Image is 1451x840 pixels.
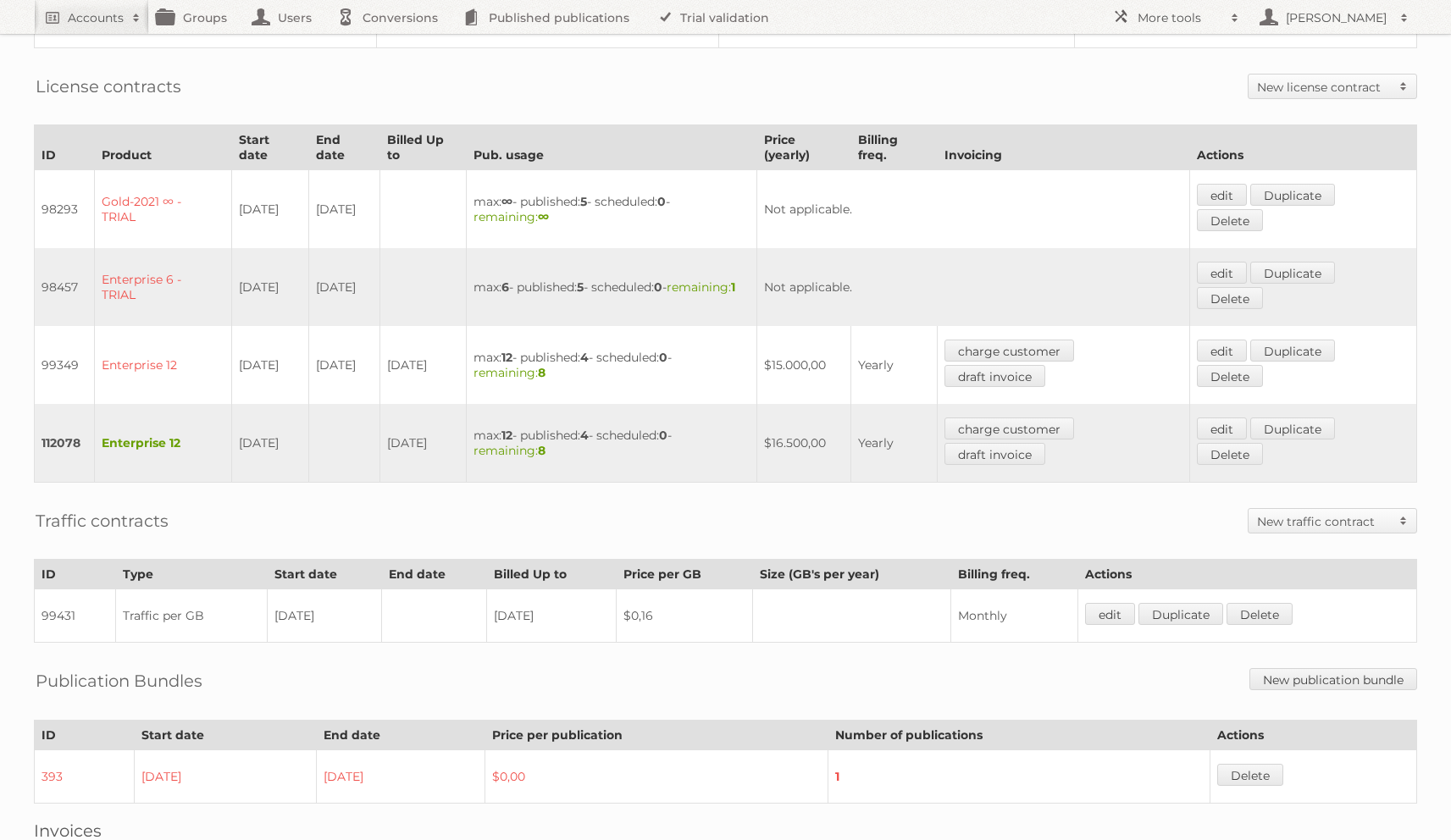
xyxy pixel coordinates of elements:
a: Delete [1197,209,1263,231]
span: remaining: [474,209,549,224]
td: [DATE] [308,326,379,404]
td: max: - published: - scheduled: - [467,170,756,249]
td: 98457 [35,248,95,326]
a: Delete [1227,603,1293,625]
td: [DATE] [308,248,379,326]
td: Enterprise 6 - TRIAL [95,248,232,326]
a: Delete [1197,365,1263,387]
td: Monthly [950,589,1078,643]
th: Size (GB's per year) [752,560,950,589]
th: Billing freq. [851,125,937,170]
th: Price per GB [616,560,752,589]
strong: 12 [501,428,512,443]
td: [DATE] [317,750,485,804]
a: New publication bundle [1249,668,1417,690]
strong: 8 [538,365,546,380]
td: $0,00 [485,750,828,804]
td: max: - published: - scheduled: - [467,248,756,326]
th: Invoicing [937,125,1189,170]
td: [DATE] [379,326,467,404]
strong: 5 [577,279,584,295]
td: [DATE] [232,248,309,326]
th: Price per publication [485,721,828,750]
td: Enterprise 12 [95,404,232,483]
a: Duplicate [1250,262,1335,284]
td: 98293 [35,170,95,249]
a: edit [1197,262,1247,284]
th: Price (yearly) [756,125,851,170]
th: Billed Up to [487,560,616,589]
strong: 4 [580,350,589,365]
strong: 0 [657,194,666,209]
a: edit [1197,417,1247,439]
td: 112078 [35,404,95,483]
a: New license contract [1249,75,1416,98]
th: Type [116,560,268,589]
h2: License contracts [36,74,181,99]
th: Actions [1190,125,1417,170]
td: Yearly [851,404,937,483]
td: 393 [35,750,135,804]
a: Delete [1197,443,1263,465]
th: ID [35,125,95,170]
span: Toggle [1391,75,1416,98]
h2: [PERSON_NAME] [1282,9,1392,26]
td: Not applicable. [756,170,1190,249]
span: Toggle [1391,509,1416,533]
td: [DATE] [379,404,467,483]
th: Product [95,125,232,170]
th: Billing freq. [950,560,1078,589]
strong: 0 [659,428,667,443]
td: Yearly [851,326,937,404]
th: Start date [268,560,382,589]
td: Not applicable. [756,248,1190,326]
a: edit [1085,603,1135,625]
h2: More tools [1138,9,1222,26]
td: $0,16 [616,589,752,643]
h2: New license contract [1257,79,1391,96]
h2: Publication Bundles [36,668,202,694]
th: Actions [1210,721,1417,750]
strong: 5 [580,194,587,209]
strong: 8 [538,443,546,458]
h2: New traffic contract [1257,513,1391,530]
a: Duplicate [1138,603,1223,625]
td: [DATE] [135,750,317,804]
td: [DATE] [308,170,379,249]
td: [DATE] [268,589,382,643]
a: edit [1197,340,1247,362]
th: End date [381,560,486,589]
td: [DATE] [232,326,309,404]
th: ID [35,721,135,750]
td: max: - published: - scheduled: - [467,326,756,404]
strong: ∞ [538,209,549,224]
a: draft invoice [944,443,1045,465]
th: End date [308,125,379,170]
strong: 1 [731,279,735,295]
td: [DATE] [487,589,616,643]
td: $16.500,00 [756,404,851,483]
a: New traffic contract [1249,509,1416,533]
span: remaining: [474,365,546,380]
a: charge customer [944,340,1074,362]
td: Gold-2021 ∞ - TRIAL [95,170,232,249]
h2: Traffic contracts [36,508,169,533]
strong: 6 [501,279,509,295]
th: Actions [1078,560,1417,589]
a: Delete [1197,287,1263,309]
a: draft invoice [944,365,1045,387]
a: Duplicate [1250,340,1335,362]
th: End date [317,721,485,750]
strong: ∞ [501,194,512,209]
td: 99431 [35,589,116,643]
a: Duplicate [1250,184,1335,206]
th: Pub. usage [467,125,756,170]
th: Number of publications [828,721,1210,750]
a: Duplicate [1250,417,1335,439]
strong: 4 [580,428,589,443]
th: ID [35,560,116,589]
th: Start date [232,125,309,170]
strong: 0 [654,279,662,295]
a: Delete [1217,764,1283,786]
strong: 1 [835,769,839,784]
